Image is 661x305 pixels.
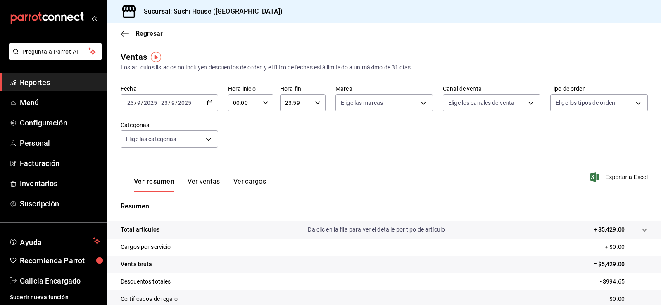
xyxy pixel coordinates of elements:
label: Tipo de orden [550,86,648,92]
input: -- [171,99,175,106]
button: Ver cargos [233,177,266,192]
button: Ver ventas [188,177,220,192]
span: / [175,99,178,106]
input: ---- [143,99,157,106]
label: Hora inicio [228,86,273,92]
p: - $0.00 [606,295,648,303]
p: Total artículos [121,225,159,234]
div: Ventas [121,51,147,63]
button: Exportar a Excel [591,172,648,182]
button: open_drawer_menu [91,15,97,21]
div: Los artículos listados no incluyen descuentos de orden y el filtro de fechas está limitado a un m... [121,63,648,72]
span: Sugerir nueva función [10,293,100,302]
span: / [141,99,143,106]
img: Tooltip marker [151,52,161,62]
p: Certificados de regalo [121,295,178,303]
span: Menú [20,97,100,108]
input: -- [127,99,134,106]
p: Da clic en la fila para ver el detalle por tipo de artículo [308,225,445,234]
span: Suscripción [20,198,100,209]
label: Fecha [121,86,218,92]
a: Pregunta a Parrot AI [6,53,102,62]
button: Ver resumen [134,177,174,192]
p: + $5,429.00 [594,225,625,234]
span: Pregunta a Parrot AI [22,47,89,56]
span: Elige las categorías [126,135,176,143]
label: Hora fin [280,86,326,92]
span: / [168,99,171,106]
p: Venta bruta [121,260,152,269]
input: -- [161,99,168,106]
span: Regresar [136,30,163,38]
span: Elige las marcas [341,99,383,107]
p: Resumen [121,201,648,211]
p: - $994.65 [600,277,648,286]
span: Personal [20,137,100,149]
label: Marca [335,86,433,92]
span: - [158,99,160,106]
span: Reportes [20,77,100,88]
button: Pregunta a Parrot AI [9,43,102,60]
label: Categorías [121,122,218,128]
p: + $0.00 [605,243,648,251]
span: Galicia Encargado [20,275,100,286]
div: navigation tabs [134,177,266,192]
span: Elige los canales de venta [448,99,514,107]
h3: Sucursal: Sushi House ([GEOGRAPHIC_DATA]) [137,7,283,17]
p: Descuentos totales [121,277,171,286]
span: Recomienda Parrot [20,255,100,266]
span: Inventarios [20,178,100,189]
span: Facturación [20,158,100,169]
input: ---- [178,99,192,106]
button: Regresar [121,30,163,38]
p: Cargos por servicio [121,243,171,251]
label: Canal de venta [443,86,540,92]
span: Elige los tipos de orden [556,99,615,107]
input: -- [137,99,141,106]
span: Ayuda [20,236,90,246]
span: Configuración [20,117,100,128]
span: / [134,99,137,106]
p: = $5,429.00 [594,260,648,269]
